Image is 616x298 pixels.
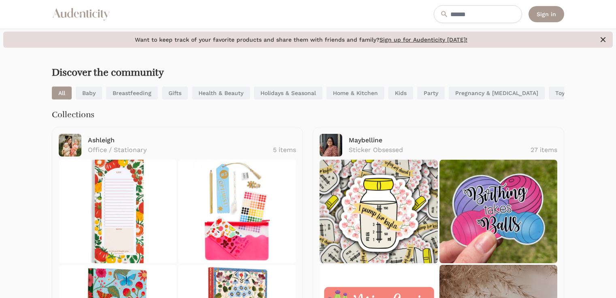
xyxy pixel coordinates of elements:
[52,109,564,120] h3: Collections
[349,145,403,155] p: Sticker Obsessed
[59,134,81,156] img: <span class="translation_missing" title="translation missing: en.advocates.discover.show.profile_...
[88,136,115,144] a: Ashleigh
[162,87,188,99] a: Gifts
[529,6,564,22] a: Sign in
[320,134,342,156] img: <span class="translation_missing" title="translation missing: en.advocates.discover.show.profile_...
[549,87,574,99] a: Toys
[88,145,147,155] p: Office / Stationary
[178,160,296,263] img: bando-il-ultimate-planner-pack-pink-03_300x.jpg
[379,36,467,43] a: Sign up for Audenticity [DATE]!
[192,87,250,99] a: Health & Beauty
[88,145,296,155] a: Office / Stationary 5 items
[326,87,384,99] a: Home & Kitchen
[254,87,322,99] a: Holidays & Seasonal
[106,87,158,99] a: Breastfeeding
[349,145,557,155] a: Sticker Obsessed 27 items
[52,67,564,78] h2: Discover the community
[320,160,437,263] img: il_1588xN.4293660352_83wt.jpg
[76,87,102,99] a: Baby
[8,36,594,44] span: Want to keep track of your favorite products and share them with friends and family?
[59,160,177,263] img: Shop-Sweet-Lulu-Tomato-Vine-Notepad_300x.jpg
[349,136,382,144] a: Maybelline
[52,87,72,99] a: All
[531,145,557,155] p: 27 items
[417,87,445,99] a: Party
[449,87,545,99] a: Pregnancy & [MEDICAL_DATA]
[388,87,413,99] a: Kids
[439,160,557,263] img: il_1588xN.4891583694_mshz.jpg
[273,145,296,155] p: 5 items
